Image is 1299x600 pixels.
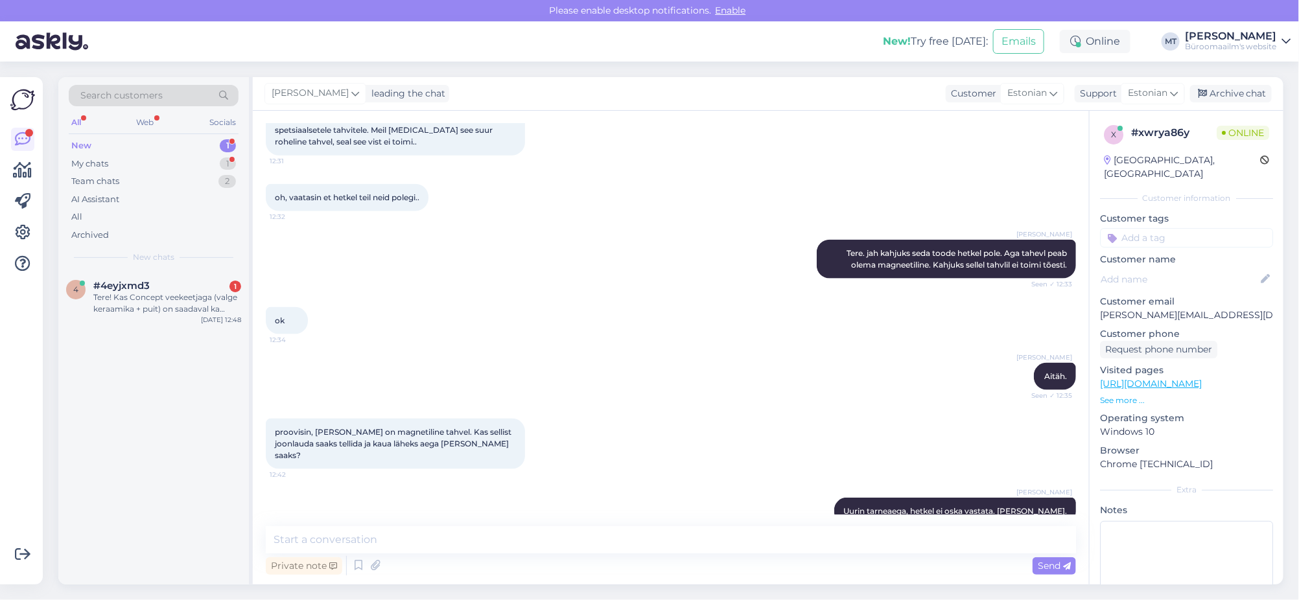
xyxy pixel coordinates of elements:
[1100,411,1273,425] p: Operating system
[1111,130,1116,139] span: x
[1100,378,1202,389] a: [URL][DOMAIN_NAME]
[1185,31,1277,41] div: [PERSON_NAME]
[1007,86,1047,100] span: Estonian
[1100,363,1273,377] p: Visited pages
[1100,395,1273,406] p: See more ...
[1185,31,1291,52] a: [PERSON_NAME]Büroomaailm's website
[1100,341,1217,358] div: Request phone number
[712,5,750,16] span: Enable
[1024,391,1072,400] span: Seen ✓ 12:35
[220,157,236,170] div: 1
[1217,126,1269,140] span: Online
[1016,229,1072,239] span: [PERSON_NAME]
[133,251,174,263] span: New chats
[1100,212,1273,225] p: Customer tags
[71,229,109,242] div: Archived
[883,34,988,49] div: Try free [DATE]:
[1060,30,1130,53] div: Online
[270,156,318,166] span: 12:31
[1100,327,1273,341] p: Customer phone
[71,175,119,188] div: Team chats
[10,87,35,112] img: Askly Logo
[847,248,1069,270] span: Tere. jah kahjuks seda toode hetkel pole. Aga tahevl peab olema magneetiline. Kahjuks sellel tahv...
[270,212,318,222] span: 12:32
[843,506,1067,516] span: Uurin tarneaega, hetkel ei oska vastata. [PERSON_NAME].
[1104,154,1260,181] div: [GEOGRAPHIC_DATA], [GEOGRAPHIC_DATA]
[366,87,445,100] div: leading the chat
[1100,444,1273,457] p: Browser
[71,211,82,224] div: All
[1100,503,1273,517] p: Notes
[1162,32,1180,51] div: MT
[1100,192,1273,204] div: Customer information
[946,87,996,100] div: Customer
[201,315,241,325] div: [DATE] 12:48
[93,280,150,292] span: #4eyjxmd3
[73,284,78,294] span: 4
[275,113,502,146] span: hei , kas need magnetilised tahvli joonlauad sobivad ainult spetsiaalsetele tahvitele. Meil [MEDI...
[993,29,1044,54] button: Emails
[1100,457,1273,471] p: Chrome [TECHNICAL_ID]
[71,139,91,152] div: New
[1190,85,1272,102] div: Archive chat
[1131,125,1217,141] div: # xwrya86y
[1100,308,1273,322] p: [PERSON_NAME][EMAIL_ADDRESS][DOMAIN_NAME]
[270,335,318,345] span: 12:34
[1016,487,1072,497] span: [PERSON_NAME]
[266,557,342,575] div: Private note
[80,89,163,102] span: Search customers
[207,114,239,131] div: Socials
[1100,295,1273,308] p: Customer email
[71,193,119,206] div: AI Assistant
[1024,279,1072,289] span: Seen ✓ 12:33
[883,35,911,47] b: New!
[1044,371,1067,381] span: Aitäh.
[229,281,241,292] div: 1
[275,427,513,460] span: proovisin, [PERSON_NAME] on magnetiline tahvel. Kas sellist joonlauda saaks tellida ja kaua lähek...
[1100,228,1273,248] input: Add a tag
[71,157,108,170] div: My chats
[275,192,419,202] span: oh, vaatasin et hetkel teil neid polegi..
[93,292,241,315] div: Tere! Kas Concept veekeetjaga (valge keraamika + puit) on saadaval ka rösterit, mis samadest mate...
[220,139,236,152] div: 1
[272,86,349,100] span: [PERSON_NAME]
[1100,425,1273,439] p: Windows 10
[1100,253,1273,266] p: Customer name
[1128,86,1167,100] span: Estonian
[134,114,157,131] div: Web
[1075,87,1117,100] div: Support
[1038,560,1071,571] span: Send
[1101,272,1258,286] input: Add name
[275,316,285,325] span: ok
[218,175,236,188] div: 2
[1100,484,1273,496] div: Extra
[1016,352,1072,362] span: [PERSON_NAME]
[270,470,318,479] span: 12:42
[69,114,84,131] div: All
[1185,41,1277,52] div: Büroomaailm's website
